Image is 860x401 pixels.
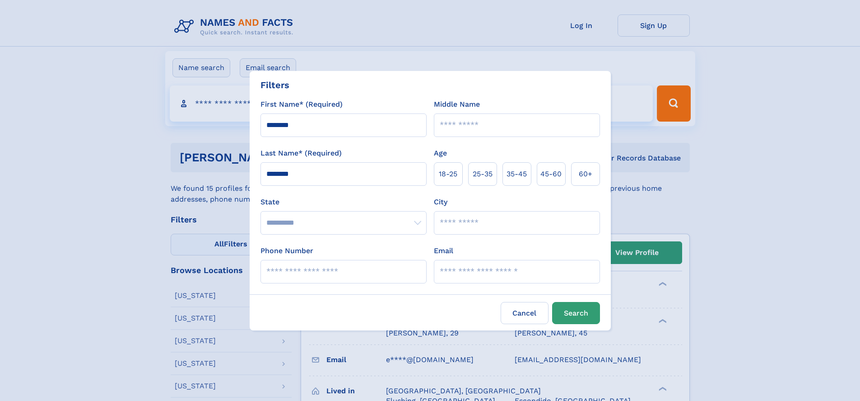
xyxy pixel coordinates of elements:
label: Phone Number [260,245,313,256]
label: Email [434,245,453,256]
label: Cancel [501,302,549,324]
label: City [434,197,447,208]
label: State [260,197,427,208]
span: 35‑45 [507,169,527,179]
div: Filters [260,78,289,92]
label: Last Name* (Required) [260,148,342,159]
span: 18‑25 [439,169,457,179]
label: First Name* (Required) [260,99,343,110]
span: 45‑60 [540,169,562,179]
label: Middle Name [434,99,480,110]
label: Age [434,148,447,159]
button: Search [552,302,600,324]
span: 60+ [579,169,592,179]
span: 25‑35 [473,169,493,179]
